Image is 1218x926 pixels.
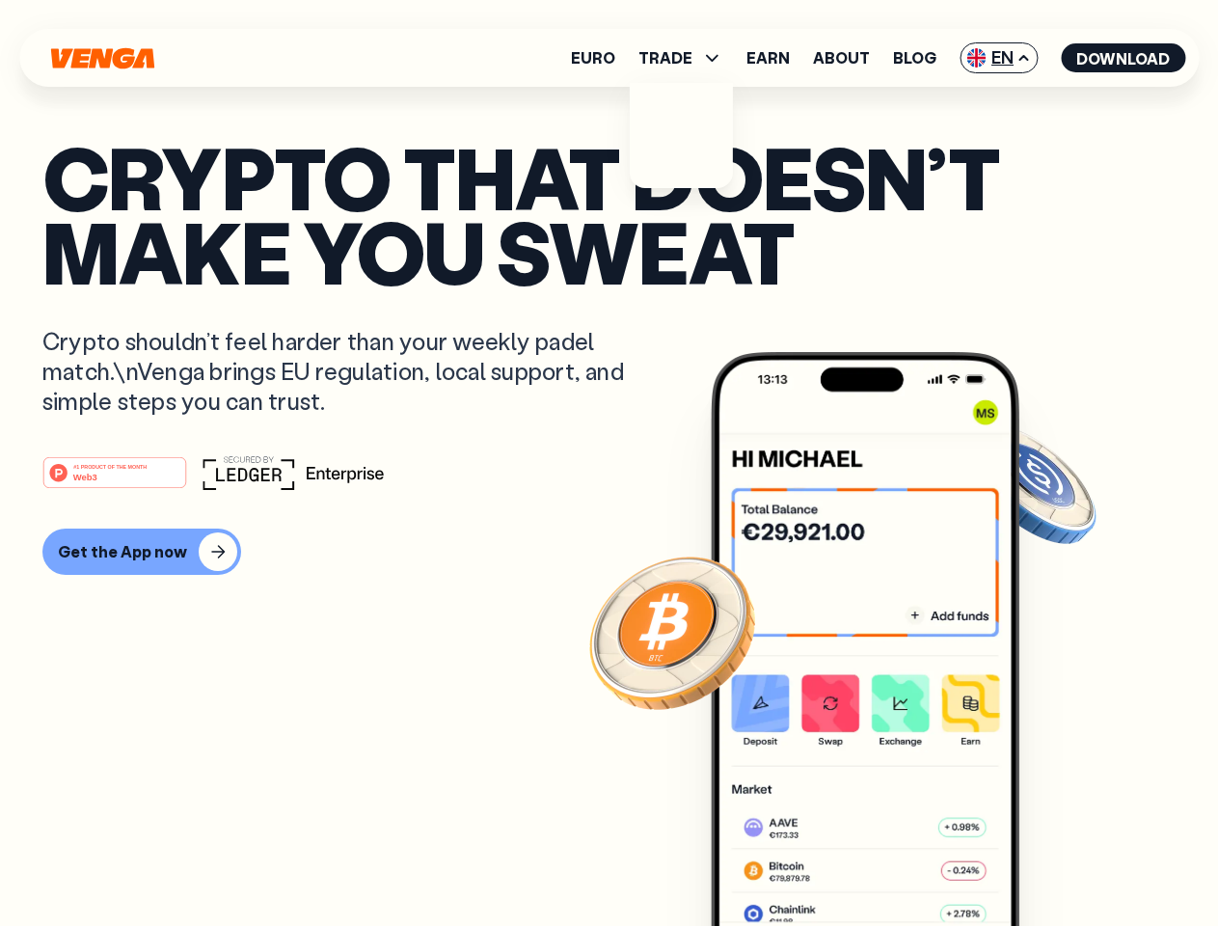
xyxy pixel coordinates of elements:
a: Earn [746,50,790,66]
button: Get the App now [42,529,241,575]
button: Download [1061,43,1185,72]
span: TRADE [638,50,692,66]
tspan: #1 PRODUCT OF THE MONTH [73,463,147,469]
a: About [813,50,870,66]
a: Blog [893,50,936,66]
a: Euro [571,50,615,66]
img: USDC coin [961,415,1100,554]
tspan: Web3 [73,471,97,481]
a: Get the App now [42,529,1176,575]
a: #1 PRODUCT OF THE MONTHWeb3 [42,468,187,493]
svg: Home [48,47,156,69]
p: Crypto that doesn’t make you sweat [42,140,1176,287]
span: TRADE [638,46,723,69]
img: flag-uk [966,48,986,68]
img: Bitcoin [585,545,759,719]
p: Crypto shouldn’t feel harder than your weekly padel match.\nVenga brings EU regulation, local sup... [42,326,652,417]
span: EN [960,42,1038,73]
div: Get the App now [58,542,187,561]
